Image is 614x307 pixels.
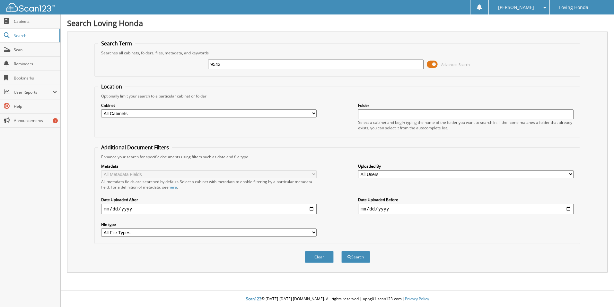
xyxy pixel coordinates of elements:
[101,103,317,108] label: Cabinet
[14,89,53,95] span: User Reports
[14,47,57,52] span: Scan
[441,62,470,67] span: Advanced Search
[67,18,608,28] h1: Search Loving Honda
[14,19,57,24] span: Cabinets
[358,163,574,169] label: Uploaded By
[559,5,588,9] span: Loving Honda
[246,296,261,302] span: Scan123
[405,296,429,302] a: Privacy Policy
[101,197,317,202] label: Date Uploaded After
[98,50,577,56] div: Searches all cabinets, folders, files, metadata, and keywords
[14,61,57,67] span: Reminders
[6,3,55,12] img: scan123-logo-white.svg
[305,251,334,263] button: Clear
[498,5,534,9] span: [PERSON_NAME]
[101,163,317,169] label: Metadata
[358,204,574,214] input: end
[358,120,574,131] div: Select a cabinet and begin typing the name of the folder you want to search in. If the name match...
[14,118,57,123] span: Announcements
[53,118,58,123] div: 1
[98,83,125,90] legend: Location
[14,104,57,109] span: Help
[101,204,317,214] input: start
[14,33,56,38] span: Search
[341,251,370,263] button: Search
[101,222,317,227] label: File type
[14,75,57,81] span: Bookmarks
[98,93,577,99] div: Optionally limit your search to a particular cabinet or folder
[98,40,135,47] legend: Search Term
[358,103,574,108] label: Folder
[169,184,177,190] a: here
[101,179,317,190] div: All metadata fields are searched by default. Select a cabinet with metadata to enable filtering b...
[61,291,614,307] div: © [DATE]-[DATE] [DOMAIN_NAME]. All rights reserved | appg01-scan123-com |
[358,197,574,202] label: Date Uploaded Before
[98,154,577,160] div: Enhance your search for specific documents using filters such as date and file type.
[98,144,172,151] legend: Additional Document Filters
